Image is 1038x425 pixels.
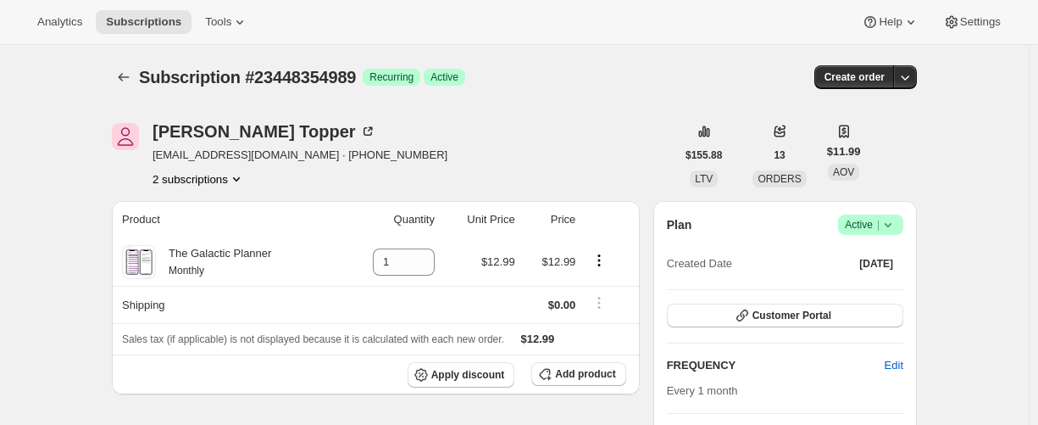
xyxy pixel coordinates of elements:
button: $155.88 [675,143,732,167]
button: Shipping actions [586,294,613,312]
span: AOV [833,166,854,178]
th: Price [520,201,581,238]
h2: Plan [667,216,692,233]
button: Customer Portal [667,304,903,327]
span: Add product [555,367,615,381]
span: $12.99 [542,255,576,268]
button: [DATE] [849,252,903,276]
span: Active [845,216,896,233]
span: LTV [695,173,713,185]
span: | [877,218,880,232]
div: [PERSON_NAME] Topper [153,123,376,140]
th: Unit Price [440,201,520,238]
button: Tools [195,10,258,34]
span: Help [879,15,902,29]
span: Sales tax (if applicable) is not displayed because it is calculated with each new order. [122,333,504,345]
div: The Galactic Planner [156,245,271,279]
button: 13 [763,143,795,167]
button: Edit [874,352,913,379]
button: Create order [814,65,895,89]
span: $11.99 [827,143,861,160]
h2: FREQUENCY [667,357,885,374]
span: ORDERS [758,173,801,185]
span: Tools [205,15,231,29]
th: Shipping [112,286,340,323]
img: product img [124,245,153,279]
span: $155.88 [686,148,722,162]
button: Analytics [27,10,92,34]
button: Apply discount [408,362,515,388]
span: Analytics [37,15,82,29]
button: Help [852,10,929,34]
span: $12.99 [521,333,555,345]
button: Subscriptions [112,65,136,89]
span: Customer Portal [752,309,831,322]
span: Active [430,70,458,84]
span: Jennifer Topper [112,123,139,150]
span: Create order [824,70,885,84]
button: Product actions [586,251,613,270]
th: Product [112,201,340,238]
span: Every 1 month [667,384,738,397]
span: [EMAIL_ADDRESS][DOMAIN_NAME] · [PHONE_NUMBER] [153,147,447,164]
small: Monthly [169,265,204,277]
button: Product actions [153,171,245,187]
button: Subscriptions [96,10,192,34]
span: 13 [774,148,785,162]
span: $12.99 [481,255,515,268]
span: Recurring [369,70,414,84]
th: Quantity [340,201,440,238]
button: Add product [531,362,625,386]
span: Subscription #23448354989 [139,68,356,87]
span: Edit [885,357,903,374]
span: Subscriptions [106,15,181,29]
span: Apply discount [431,368,505,382]
button: Settings [933,10,1011,34]
span: [DATE] [859,257,893,271]
span: Created Date [667,255,732,272]
span: Settings [960,15,1001,29]
span: $0.00 [548,299,576,311]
